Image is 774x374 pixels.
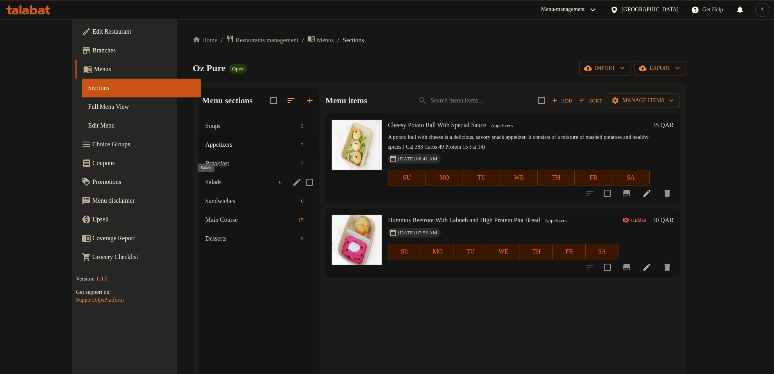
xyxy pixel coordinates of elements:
nav: Menu sections [199,113,319,251]
a: Edit Restaurant [75,22,202,41]
div: items [298,196,307,206]
span: MO [424,246,451,257]
span: Open [229,65,247,72]
span: MO [429,172,460,183]
span: WE [490,246,517,257]
span: Grocery Checklist [93,252,195,262]
a: Edit Menu [82,116,202,135]
button: Branch-specific-item [617,258,636,277]
h6: 35 QAR [652,120,674,131]
span: Add item [550,95,575,107]
h2: Menu sections [202,95,253,106]
a: Sections [82,79,202,97]
span: Sort items [575,95,607,107]
span: 2 [298,141,307,149]
span: Appetizers [205,140,298,149]
span: 6 [298,198,307,205]
div: Main Course15 [199,210,319,229]
button: delete [658,258,677,277]
button: FR [575,170,612,185]
a: Edit menu item [642,189,652,198]
span: WE [503,172,534,183]
span: Hummus Beetroot With Labneh and High Protein Pita Bread [388,217,540,223]
div: items [298,140,307,149]
input: search [412,94,496,108]
div: Breakfast [205,159,298,168]
span: Appetizers [488,121,516,130]
div: Appetizers2 [199,135,319,154]
span: Cheesy Potato Ball With Special Sauce [388,122,486,128]
div: Menu-management [541,5,585,14]
span: Appetizers [542,216,570,225]
h2: Menu items [325,95,367,106]
span: SU [391,172,422,183]
button: SU [388,244,421,259]
button: MO [425,170,463,185]
div: Salads6edit [199,173,319,192]
span: Sandwiches [205,196,298,206]
span: Select to update [599,259,616,275]
span: Edit Menu [88,121,195,130]
span: Select all sections [265,92,282,109]
li: / [302,36,304,45]
a: Coverage Report [75,229,202,248]
span: Restaurants management [236,36,298,45]
span: Sections [88,83,195,93]
span: Promotions [93,177,195,187]
div: Soups2 [199,117,319,135]
span: TH [523,246,550,257]
span: Get support on: [76,289,111,295]
span: Sort [580,96,602,105]
span: FR [556,246,583,257]
button: SA [612,170,650,185]
img: Hummus Beetroot With Labneh and High Protein Pita Bread [332,215,382,265]
span: [DATE] 06:41 AM [395,155,440,163]
button: TH [538,170,575,185]
span: 1.0.0 [96,276,107,282]
nav: breadcrumb [193,35,686,45]
div: Desserts [205,234,298,243]
span: Manage items [613,96,674,106]
div: Breakfast7 [199,154,319,173]
button: SU [388,170,425,185]
span: Main Course [205,215,295,225]
button: Add section [300,91,319,110]
button: TH [520,244,553,259]
button: edit [291,176,303,188]
span: Salads [205,178,276,187]
button: TU [454,244,487,259]
span: export [640,63,680,73]
span: 7 [298,160,307,167]
li: / [337,36,340,45]
span: FR [578,172,609,183]
button: TU [463,170,501,185]
a: Menu disclaimer [75,191,202,210]
img: Cheesy Potato Ball With Special Sauce [332,120,382,170]
span: Choice Groups [93,140,195,149]
span: Add [552,96,573,105]
div: items [298,121,307,131]
span: A [760,5,764,14]
span: Version: [76,276,95,282]
span: 15 [295,216,307,224]
span: Full Menu View [88,102,195,111]
a: Coupons [75,154,202,173]
p: A potato ball with cheese is a delicious, savory snack appetizer. It consists of a mixture of mas... [388,133,649,152]
div: items [298,234,307,243]
div: items [276,178,285,187]
span: TU [457,246,484,257]
button: SA [586,244,618,259]
span: Menus [94,65,195,74]
span: Menu disclaimer [93,196,195,205]
div: Sandwiches6 [199,192,319,210]
button: FR [553,244,586,259]
span: import [586,63,625,73]
span: Soups [205,121,298,131]
span: Select section [533,92,550,109]
span: [DATE] 07:53 AM [395,229,440,237]
button: MO [421,244,454,259]
button: Branch-specific-item [617,184,636,203]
